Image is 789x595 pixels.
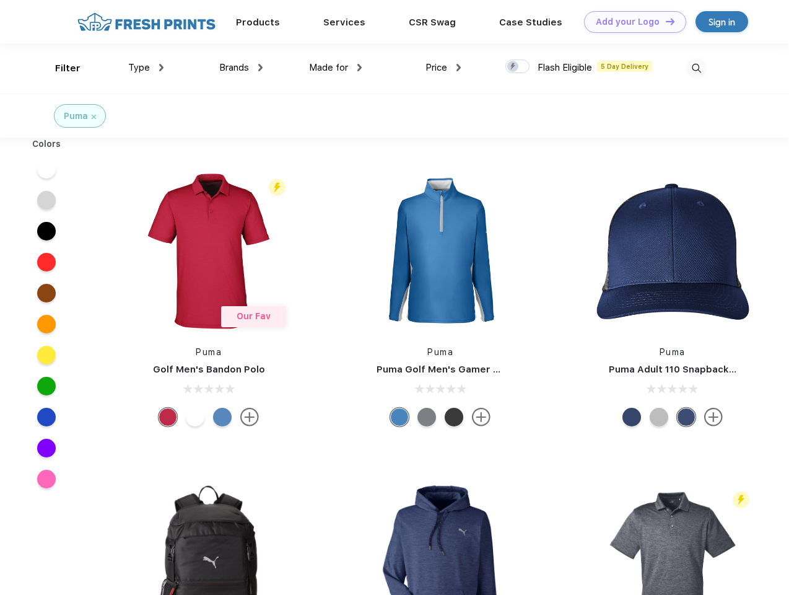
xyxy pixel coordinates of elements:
[390,408,409,426] div: Bright Cobalt
[153,364,265,375] a: Golf Men's Bandon Polo
[472,408,490,426] img: more.svg
[128,62,150,73] span: Type
[74,11,219,33] img: fo%20logo%202.webp
[660,347,686,357] a: Puma
[596,17,660,27] div: Add your Logo
[666,18,674,25] img: DT
[425,62,447,73] span: Price
[186,408,204,426] div: Bright White
[695,11,748,32] a: Sign in
[23,138,71,151] div: Colors
[427,347,453,357] a: Puma
[733,491,749,508] img: flash_active_toggle.svg
[590,169,755,333] img: func=resize&h=266
[55,61,81,76] div: Filter
[677,408,695,426] div: Peacoat Qut Shd
[650,408,668,426] div: Quarry with Brt Whit
[196,347,222,357] a: Puma
[377,364,572,375] a: Puma Golf Men's Gamer Golf Quarter-Zip
[219,62,249,73] span: Brands
[417,408,436,426] div: Quiet Shade
[258,64,263,71] img: dropdown.png
[92,115,96,119] img: filter_cancel.svg
[236,17,280,28] a: Products
[686,58,707,79] img: desktop_search.svg
[708,15,735,29] div: Sign in
[622,408,641,426] div: Peacoat with Qut Shd
[445,408,463,426] div: Puma Black
[538,62,592,73] span: Flash Eligible
[357,64,362,71] img: dropdown.png
[64,110,88,123] div: Puma
[159,408,177,426] div: Ski Patrol
[704,408,723,426] img: more.svg
[159,64,163,71] img: dropdown.png
[409,17,456,28] a: CSR Swag
[309,62,348,73] span: Made for
[456,64,461,71] img: dropdown.png
[358,169,523,333] img: func=resize&h=266
[269,179,286,196] img: flash_active_toggle.svg
[597,61,652,72] span: 5 Day Delivery
[237,311,271,321] span: Our Fav
[213,408,232,426] div: Lake Blue
[323,17,365,28] a: Services
[126,169,291,333] img: func=resize&h=266
[240,408,259,426] img: more.svg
